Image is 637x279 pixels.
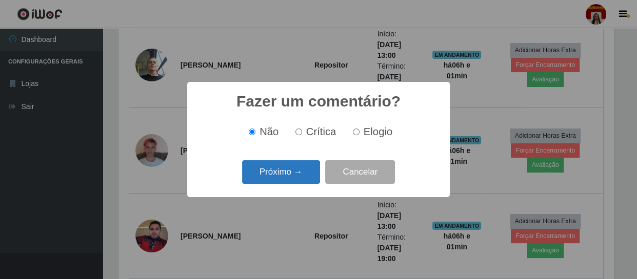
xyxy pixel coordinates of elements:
[236,92,401,111] h2: Fazer um comentário?
[306,126,336,137] span: Crítica
[260,126,278,137] span: Não
[249,128,255,135] input: Não
[325,160,395,184] button: Cancelar
[242,160,320,184] button: Próximo →
[364,126,392,137] span: Elogio
[353,128,360,135] input: Elogio
[295,128,302,135] input: Crítica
